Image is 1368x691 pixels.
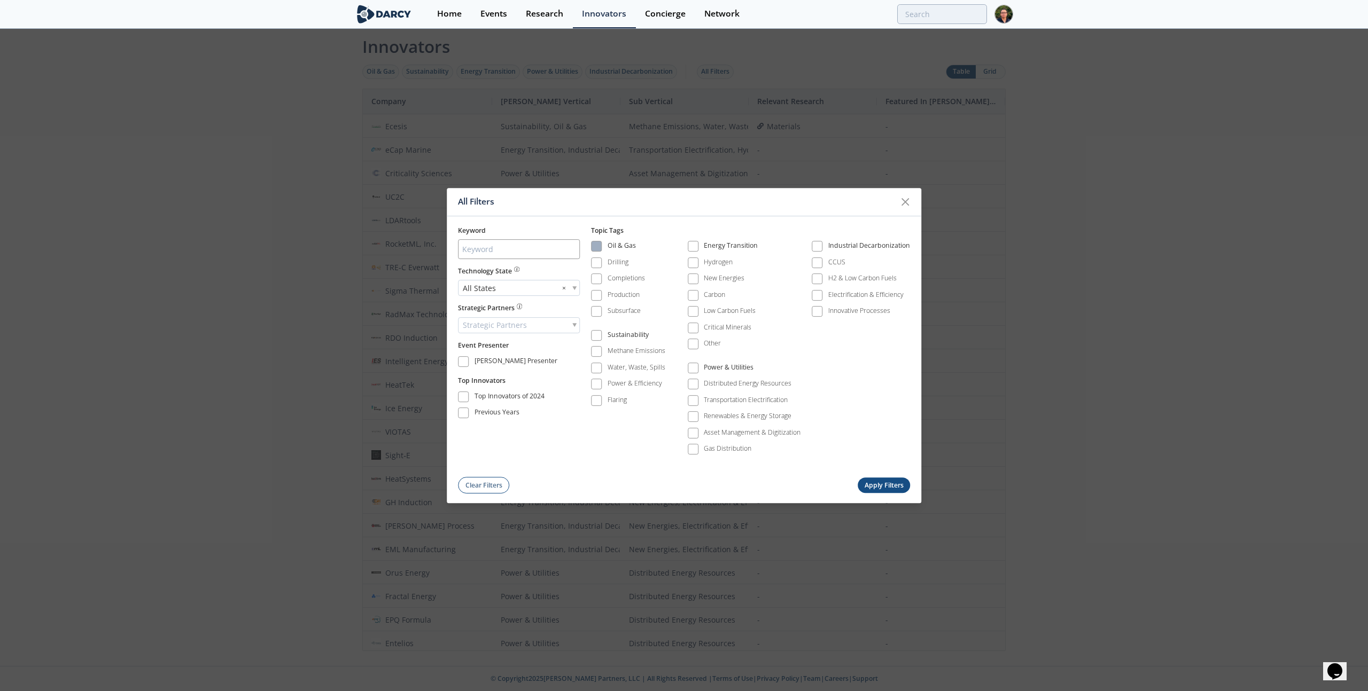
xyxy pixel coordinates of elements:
[514,266,520,272] img: information.svg
[458,341,509,350] button: Event Presenter
[828,257,845,267] div: CCUS
[458,303,515,313] span: Strategic Partners
[608,330,649,343] div: Sustainability
[897,4,987,24] input: Advanced Search
[458,280,580,296] div: All States ×
[608,257,628,267] div: Drilling
[858,478,910,493] button: Apply Filters
[828,290,904,300] div: Electrification & Efficiency
[458,266,519,276] button: Technology State
[704,241,758,254] div: Energy Transition
[458,376,506,385] span: Top Innovators
[517,303,523,309] img: information.svg
[704,339,721,349] div: Other
[458,192,895,212] div: All Filters
[475,391,545,404] div: Top Innovators of 2024
[458,266,512,276] span: Technology State
[608,241,636,254] div: Oil & Gas
[704,444,751,454] div: Gas Distribution
[704,428,800,437] div: Asset Management & Digitization
[458,477,509,494] button: Clear Filters
[458,239,580,259] input: Keyword
[645,10,686,18] div: Concierge
[828,307,890,316] div: Innovative Processes
[475,356,557,369] div: [PERSON_NAME] Presenter
[704,307,756,316] div: Low Carbon Fuels
[562,282,566,294] span: ×
[704,290,725,300] div: Carbon
[591,226,624,235] span: Topic Tags
[704,323,751,332] div: Critical Minerals
[437,10,462,18] div: Home
[704,363,753,375] div: Power & Utilities
[463,318,527,333] span: Strategic Partners
[994,5,1013,23] img: Profile
[355,5,413,23] img: logo-wide.svg
[458,303,522,313] button: Strategic Partners
[608,395,627,405] div: Flaring
[582,10,626,18] div: Innovators
[608,274,645,284] div: Completions
[704,395,788,405] div: Transportation Electrification
[480,10,507,18] div: Events
[704,274,744,284] div: New Energies
[704,257,733,267] div: Hydrogen
[828,274,897,284] div: H2 & Low Carbon Fuels
[458,317,580,333] div: Strategic Partners
[608,347,665,356] div: Methane Emissions
[458,226,486,235] span: Keyword
[704,379,791,389] div: Distributed Energy Resources
[704,412,791,421] div: Renewables & Energy Storage
[526,10,563,18] div: Research
[608,290,640,300] div: Production
[704,10,740,18] div: Network
[463,280,496,295] span: All States
[1323,648,1357,680] iframe: chat widget
[608,307,641,316] div: Subsurface
[475,408,519,421] div: Previous Years
[608,379,662,389] div: Power & Efficiency
[828,241,910,254] div: Industrial Decarbonization
[458,376,506,386] button: Top Innovators
[608,363,665,372] div: Water, Waste, Spills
